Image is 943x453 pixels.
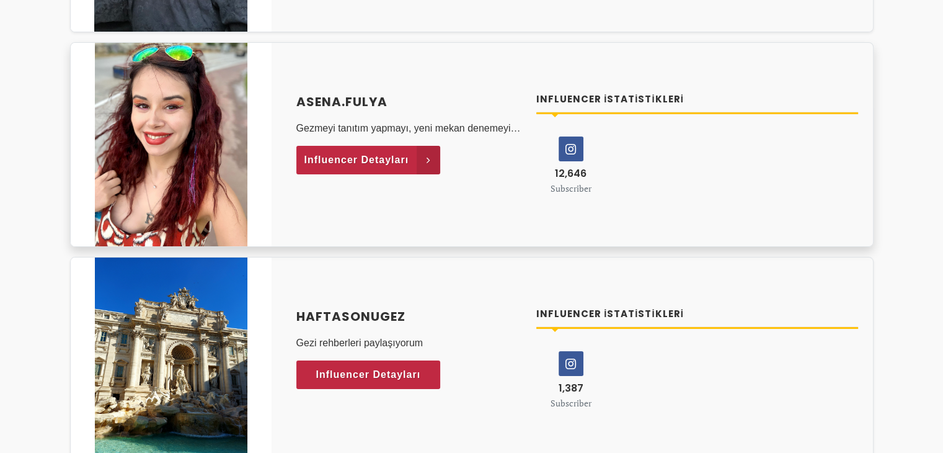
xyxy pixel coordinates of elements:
p: Gezmeyi tanıtım yapmayı, yeni mekan denemeyi, yeni ürün beğendiysem bunu paylaşmayı seviyorum [296,121,522,136]
span: 12,646 [555,166,587,181]
h4: Influencer İstatistikleri [536,92,858,107]
span: Influencer Detayları [304,151,409,169]
span: Influencer Detayları [316,366,421,384]
p: Gezi rehberleri paylaşıyorum [296,336,522,351]
small: Subscriber [551,397,591,409]
small: Subscriber [551,182,591,194]
a: asena.fulya [296,92,522,111]
a: Haftasonugez [296,307,522,326]
a: Influencer Detayları [296,361,441,389]
span: 1,387 [559,381,583,395]
h4: Influencer İstatistikleri [536,307,858,321]
a: Influencer Detayları [296,146,441,174]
